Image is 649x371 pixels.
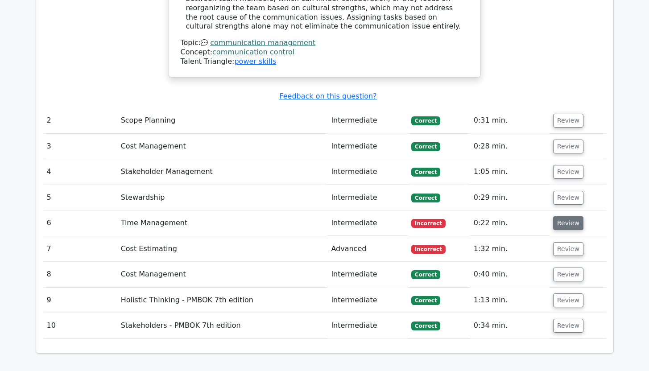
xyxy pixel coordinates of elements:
[43,108,117,133] td: 2
[43,236,117,262] td: 7
[43,313,117,338] td: 10
[327,159,408,185] td: Intermediate
[181,38,469,48] div: Topic:
[181,48,469,57] div: Concept:
[234,57,276,66] a: power skills
[553,165,583,179] button: Review
[43,185,117,210] td: 5
[43,288,117,313] td: 9
[470,185,550,210] td: 0:29 min.
[470,159,550,185] td: 1:05 min.
[117,210,328,236] td: Time Management
[327,185,408,210] td: Intermediate
[553,242,583,256] button: Review
[117,262,328,287] td: Cost Management
[553,216,583,230] button: Review
[327,108,408,133] td: Intermediate
[411,116,440,125] span: Correct
[470,210,550,236] td: 0:22 min.
[470,236,550,262] td: 1:32 min.
[117,159,328,185] td: Stakeholder Management
[470,134,550,159] td: 0:28 min.
[212,48,294,56] a: communication control
[411,270,440,279] span: Correct
[117,236,328,262] td: Cost Estimating
[411,296,440,305] span: Correct
[553,293,583,307] button: Review
[553,191,583,205] button: Review
[470,108,550,133] td: 0:31 min.
[411,322,440,330] span: Correct
[327,134,408,159] td: Intermediate
[279,92,376,100] a: Feedback on this question?
[43,262,117,287] td: 8
[43,159,117,185] td: 4
[470,262,550,287] td: 0:40 min.
[553,140,583,153] button: Review
[327,210,408,236] td: Intermediate
[43,134,117,159] td: 3
[327,262,408,287] td: Intermediate
[327,313,408,338] td: Intermediate
[470,288,550,313] td: 1:13 min.
[411,168,440,177] span: Correct
[117,313,328,338] td: Stakeholders - PMBOK 7th edition
[327,236,408,262] td: Advanced
[553,268,583,281] button: Review
[411,142,440,151] span: Correct
[117,134,328,159] td: Cost Management
[117,288,328,313] td: Holistic Thinking - PMBOK 7th edition
[117,108,328,133] td: Scope Planning
[553,319,583,333] button: Review
[411,219,446,228] span: Incorrect
[43,210,117,236] td: 6
[470,313,550,338] td: 0:34 min.
[411,245,446,254] span: Incorrect
[411,194,440,202] span: Correct
[181,38,469,66] div: Talent Triangle:
[210,38,315,47] a: communication management
[327,288,408,313] td: Intermediate
[553,114,583,128] button: Review
[117,185,328,210] td: Stewardship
